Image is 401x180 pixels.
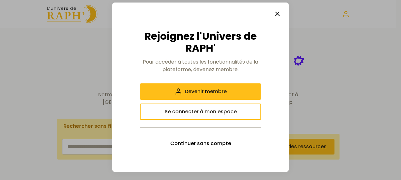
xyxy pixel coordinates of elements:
[140,83,261,100] button: Devenir membre
[185,88,227,95] span: Devenir membre
[140,58,261,73] p: Pour accéder à toutes les fonctionnalités de la plateforme, devenez membre.
[140,30,261,54] h2: Rejoignez l'Univers de RAPH'
[170,140,231,147] span: Continuer sans compte
[140,104,261,120] button: Se connecter à mon espace
[140,135,261,152] button: Continuer sans compte
[165,108,237,115] span: Se connecter à mon espace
